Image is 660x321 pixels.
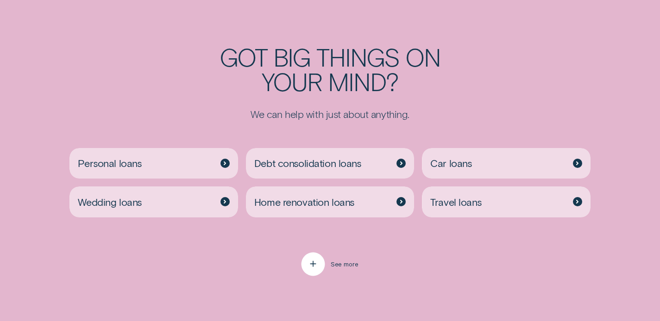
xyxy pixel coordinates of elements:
[180,44,480,94] h2: Got big things on your mind?
[78,196,141,208] span: Wedding loans
[254,157,361,169] span: Debt consolidation loans
[69,148,238,179] a: Personal loans
[422,186,591,217] a: Travel loans
[430,157,471,169] span: Car loans
[422,148,591,179] a: Car loans
[78,157,141,169] span: Personal loans
[180,108,480,120] p: We can help with just about anything.
[331,260,358,268] span: See more
[302,253,358,276] button: See more
[430,196,481,208] span: Travel loans
[254,196,354,208] span: Home renovation loans
[246,148,415,179] a: Debt consolidation loans
[246,186,415,217] a: Home renovation loans
[69,186,238,217] a: Wedding loans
